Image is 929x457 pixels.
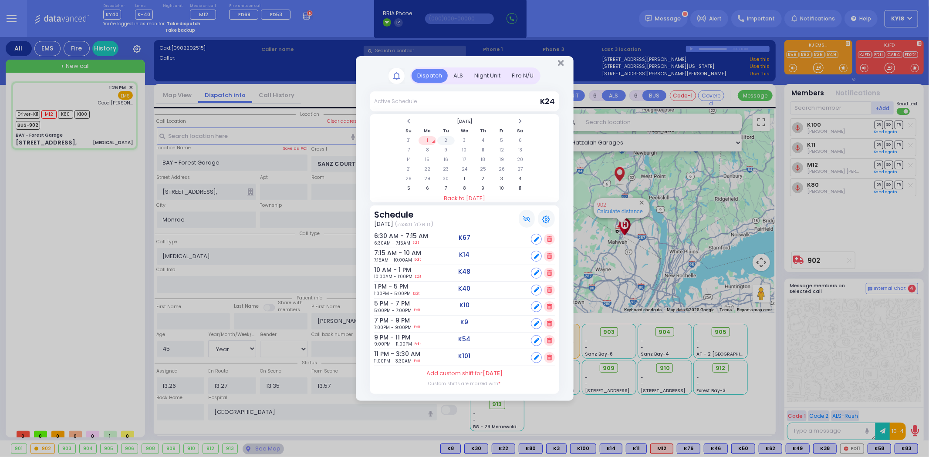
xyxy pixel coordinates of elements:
span: [DATE] [374,220,393,228]
div: Night Unit [469,69,506,83]
td: 4 [511,175,529,183]
td: 20 [511,155,529,164]
span: Previous Month [407,118,411,124]
h6: 7:15 AM - 10 AM [374,249,398,257]
a: Edit [414,324,420,331]
h6: 11 PM - 3:30 AM [374,350,398,358]
h5: K10 [459,302,470,309]
h6: 1 PM - 5 PM [374,283,398,290]
th: Mo [419,127,436,135]
td: 27 [511,165,529,174]
h5: K54 [459,336,471,343]
td: 30 [437,175,455,183]
span: 10:00AM - 1:00PM [374,273,412,280]
a: Edit [413,240,419,246]
th: Tu [437,127,455,135]
td: 21 [400,165,418,174]
th: Sa [511,127,529,135]
span: 1:00PM - 5:00PM [374,290,411,297]
span: 6:30AM - 7:15AM [374,240,410,246]
td: 9 [474,184,492,193]
h5: K67 [459,234,470,242]
td: 13 [511,146,529,155]
td: 25 [474,165,492,174]
td: 9 [437,146,455,155]
label: Add custom shift for [426,369,503,378]
td: 28 [400,175,418,183]
td: 22 [419,165,436,174]
th: Fr [493,127,510,135]
span: Next Month [518,118,522,124]
a: Edit [414,358,420,364]
span: 5:00PM - 7:00PM [374,307,412,314]
h5: K48 [459,268,471,276]
h6: 7 PM - 9 PM [374,317,398,324]
th: We [456,127,473,135]
button: Close [558,59,564,67]
td: 5 [400,184,418,193]
a: Edit [415,341,421,347]
span: 9:00PM - 11:00PM [374,341,412,347]
div: Dispatch [412,69,448,83]
td: 23 [437,165,455,174]
a: Edit [415,273,421,280]
td: 29 [419,175,436,183]
td: 2 [437,136,455,145]
td: 18 [474,155,492,164]
td: 26 [493,165,510,174]
div: Fire N/U [506,69,539,83]
td: 12 [493,146,510,155]
h5: K9 [461,319,469,326]
td: 15 [419,155,436,164]
span: K24 [540,96,555,107]
span: 11:00PM - 3:30AM [374,358,412,364]
th: Select Month [419,117,510,126]
a: Edit [413,290,419,297]
td: 11 [511,184,529,193]
h3: Schedule [374,210,433,220]
td: 8 [419,146,436,155]
td: 1 [419,136,436,145]
td: 6 [419,184,436,193]
td: 16 [437,155,455,164]
td: 31 [400,136,418,145]
h5: K14 [459,251,470,259]
td: 10 [493,184,510,193]
span: 7:00PM - 9:00PM [374,324,412,331]
label: Custom shifts are marked with [429,380,501,387]
h6: 6:30 AM - 7:15 AM [374,232,398,240]
a: Back to [DATE] [370,194,559,203]
a: Edit [415,257,421,263]
td: 14 [400,155,418,164]
td: 5 [493,136,510,145]
td: 8 [456,184,473,193]
h6: 9 PM - 11 PM [374,334,398,341]
td: 7 [400,146,418,155]
td: 6 [511,136,529,145]
td: 17 [456,155,473,164]
td: 3 [493,175,510,183]
td: 24 [456,165,473,174]
span: 7:15AM - 10:00AM [374,257,412,263]
td: 3 [456,136,473,145]
td: 11 [474,146,492,155]
td: 2 [474,175,492,183]
div: ALS [448,69,469,83]
th: Su [400,127,418,135]
div: Active Schedule [374,97,417,105]
td: 4 [474,136,492,145]
td: 1 [456,175,473,183]
a: Edit [414,307,420,314]
th: Th [474,127,492,135]
h5: K101 [459,353,471,360]
span: [DATE] [483,369,503,377]
td: 10 [456,146,473,155]
h5: K40 [459,285,471,292]
td: 19 [493,155,510,164]
span: (ח אלול תשפה) [395,220,433,228]
h6: 10 AM - 1 PM [374,266,398,274]
td: 7 [437,184,455,193]
h6: 5 PM - 7 PM [374,300,398,307]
